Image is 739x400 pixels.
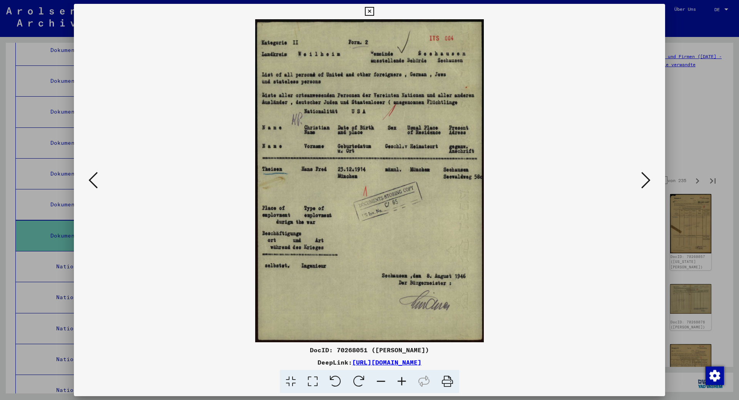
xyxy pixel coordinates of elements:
[705,366,724,385] div: Zustimmung ändern
[352,358,421,366] a: [URL][DOMAIN_NAME]
[100,19,639,342] img: 001.jpg
[310,346,429,354] font: DocID: 70268051 ([PERSON_NAME])
[318,358,352,366] font: DeepLink:
[706,367,724,385] img: Zustimmung ändern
